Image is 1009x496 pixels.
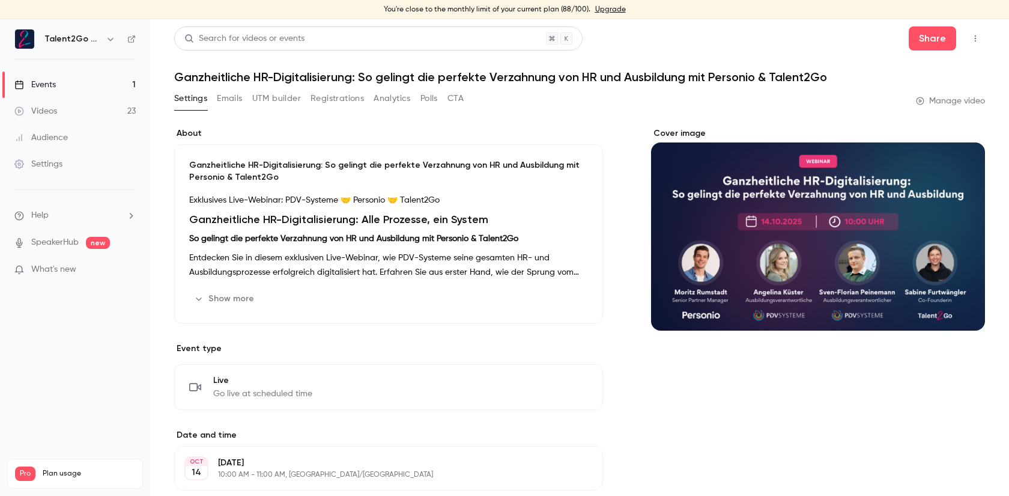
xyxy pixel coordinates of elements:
[252,89,301,108] button: UTM builder
[174,343,603,355] p: Event type
[43,469,135,479] span: Plan usage
[447,89,464,108] button: CTA
[189,234,518,243] strong: So gelingt die perfekte Verzahnung von HR und Ausbildung mit Personio & Talent2Go
[31,236,79,249] a: SpeakerHub
[184,32,305,45] div: Search for videos or events
[14,209,136,222] li: help-dropdown-opener
[14,105,57,117] div: Videos
[174,70,985,84] h1: Ganzheitliche HR-Digitalisierung: So gelingt die perfekte Verzahnung von HR und Ausbildung mit Pe...
[189,251,588,280] p: Entdecken Sie in diesem exklusiven Live-Webinar, wie PDV-Systeme seine gesamten HR- und Ausbildun...
[420,89,438,108] button: Polls
[311,89,364,108] button: Registrations
[189,212,588,227] h1: Ganzheitliche HR-Digitalisierung: Alle Prozesse, ein System
[86,237,110,249] span: new
[174,127,603,139] label: About
[651,127,985,331] section: Cover image
[651,127,985,139] label: Cover image
[14,132,68,144] div: Audience
[217,89,242,108] button: Emails
[218,470,539,480] p: 10:00 AM - 11:00 AM, [GEOGRAPHIC_DATA]/[GEOGRAPHIC_DATA]
[213,375,312,387] span: Live
[186,458,207,466] div: OCT
[44,33,101,45] h6: Talent2Go GmbH
[192,467,201,479] p: 14
[15,467,35,481] span: Pro
[189,289,261,308] button: Show more
[174,429,603,441] label: Date and time
[595,5,626,14] a: Upgrade
[374,89,411,108] button: Analytics
[218,457,539,469] p: [DATE]
[174,89,207,108] button: Settings
[31,209,49,222] span: Help
[189,159,588,183] p: Ganzheitliche HR-Digitalisierung: So gelingt die perfekte Verzahnung von HR und Ausbildung mit Pe...
[916,95,985,107] a: Manage video
[189,193,588,207] p: Exklusives Live-Webinar: PDV-Systeme 🤝 Personio 🤝 Talent2Go
[14,158,62,170] div: Settings
[909,26,956,51] button: Share
[15,29,34,49] img: Talent2Go GmbH
[31,263,76,276] span: What's new
[14,79,56,91] div: Events
[213,388,312,400] span: Go live at scheduled time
